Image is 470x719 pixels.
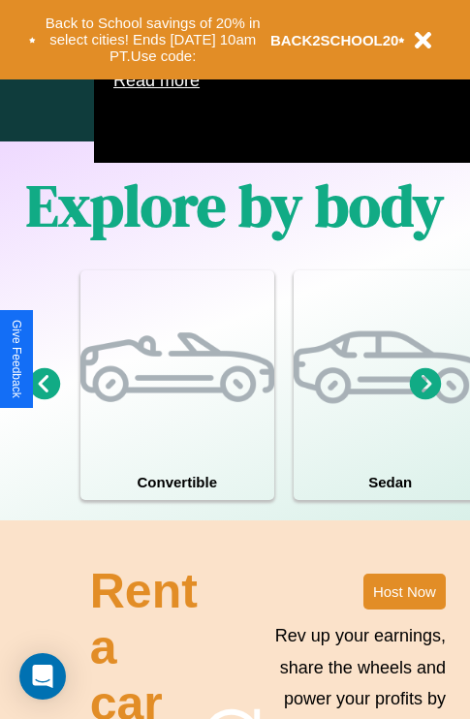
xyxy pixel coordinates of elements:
[36,10,270,70] button: Back to School savings of 20% in select cities! Ends [DATE] 10am PT.Use code:
[270,32,399,48] b: BACK2SCHOOL20
[19,653,66,700] div: Open Intercom Messenger
[26,166,444,245] h1: Explore by body
[363,574,446,610] button: Host Now
[10,320,23,398] div: Give Feedback
[80,464,274,500] h4: Convertible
